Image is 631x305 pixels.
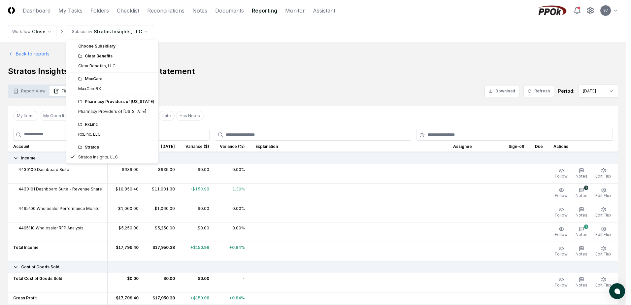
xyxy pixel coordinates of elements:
[68,41,157,51] div: Choose Subsidiary
[78,63,116,69] div: Clear Benefits, LLC
[78,99,154,105] div: Pharmacy Providers of [US_STATE]
[78,76,154,82] div: MaxCare
[78,53,154,59] div: Clear Benefits
[78,144,154,150] div: Stratos
[78,154,118,160] div: Stratos Insights, LLC
[78,109,146,115] div: Pharmacy Providers of [US_STATE]
[78,121,154,127] div: RxLinc
[78,131,101,137] div: RxLinc, LLC
[78,86,101,92] div: MaxCareRX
